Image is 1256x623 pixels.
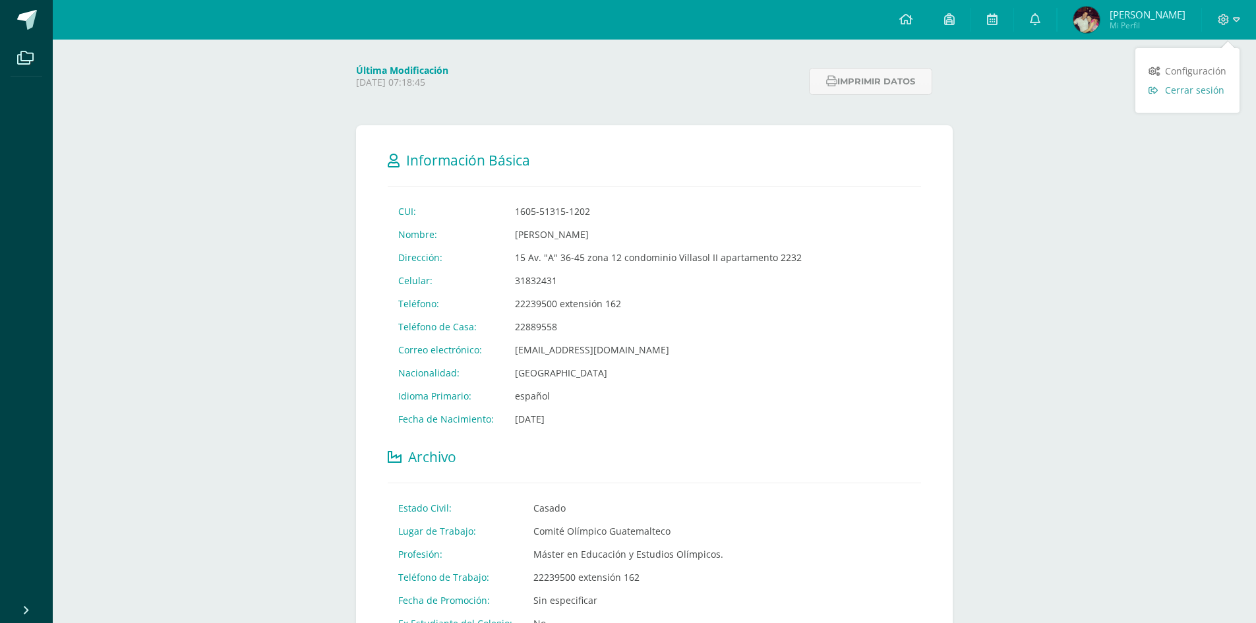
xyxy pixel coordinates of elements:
[388,315,504,338] td: Teléfono de Casa:
[523,519,734,543] td: Comité Olímpico Guatemalteco
[1165,84,1224,96] span: Cerrar sesión
[523,543,734,566] td: Máster en Educación y Estudios Olímpicos.
[1165,65,1226,77] span: Configuración
[388,519,523,543] td: Lugar de Trabajo:
[388,384,504,407] td: Idioma Primario:
[388,292,504,315] td: Teléfono:
[388,407,504,430] td: Fecha de Nacimiento:
[809,68,932,95] button: Imprimir datos
[388,269,504,292] td: Celular:
[504,223,812,246] td: [PERSON_NAME]
[388,361,504,384] td: Nacionalidad:
[388,566,523,589] td: Teléfono de Trabajo:
[1073,7,1100,33] img: 39663507029ff90682e9bc84b4eb0057.png
[388,496,523,519] td: Estado Civil:
[406,151,530,169] span: Información Básica
[388,589,523,612] td: Fecha de Promoción:
[1110,8,1185,21] span: [PERSON_NAME]
[504,338,812,361] td: [EMAIL_ADDRESS][DOMAIN_NAME]
[388,200,504,223] td: CUI:
[504,246,812,269] td: 15 Av. "A" 36-45 zona 12 condominio Villasol II apartamento 2232
[504,200,812,223] td: 1605-51315-1202
[388,543,523,566] td: Profesión:
[504,292,812,315] td: 22239500 extensión 162
[388,223,504,246] td: Nombre:
[356,64,801,76] h4: Última Modificación
[388,246,504,269] td: Dirección:
[523,566,734,589] td: 22239500 extensión 162
[1135,80,1240,100] a: Cerrar sesión
[388,338,504,361] td: Correo electrónico:
[356,76,801,88] p: [DATE] 07:18:45
[523,589,734,612] td: Sin especificar
[1110,20,1185,31] span: Mi Perfil
[408,448,456,466] span: Archivo
[504,384,812,407] td: español
[504,361,812,384] td: [GEOGRAPHIC_DATA]
[523,496,734,519] td: Casado
[1135,61,1240,80] a: Configuración
[504,407,812,430] td: [DATE]
[504,315,812,338] td: 22889558
[504,269,812,292] td: 31832431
